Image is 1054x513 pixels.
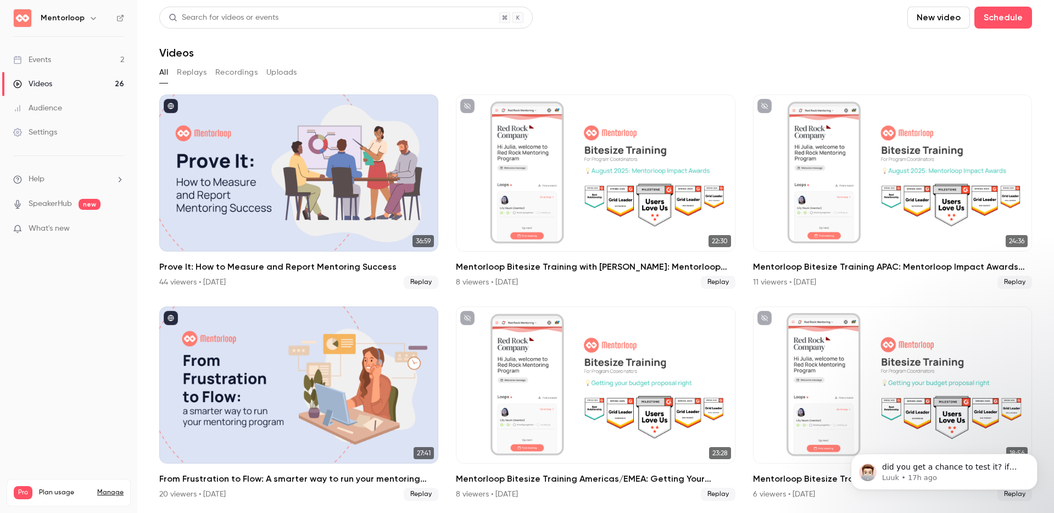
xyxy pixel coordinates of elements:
[974,7,1032,29] button: Schedule
[18,297,171,329] div: did you get a chance to test it? if not, i'm happy to let you try once more of course!
[159,277,226,288] div: 44 viewers • [DATE]
[14,486,32,499] span: Pro
[18,189,171,210] div: super weird you haven't been notified about this
[456,94,735,289] li: Mentorloop Bitesize Training with Kristin: Mentorloop Impact Awards
[13,103,62,114] div: Audience
[18,164,149,175] div: hey there, thanks for reaching out
[29,223,70,235] span: What's new
[7,4,28,25] button: go back
[52,134,181,144] div: <b>Luuk</b> joined the conversation
[456,260,735,274] h2: Mentorloop Bitesize Training with [PERSON_NAME]: Mentorloop Impact Awards
[757,311,772,325] button: unpublished
[9,290,211,360] div: Luuk says…
[215,64,258,81] button: Recordings
[193,4,213,24] div: Close
[9,182,180,217] div: super weird you haven't been notified about this
[709,235,731,247] span: 22:30
[757,99,772,113] button: unpublished
[9,182,211,218] div: Luuk says…
[456,472,735,486] h2: Mentorloop Bitesize Training Americas/EMEA: Getting Your Budget Proposal Right
[460,99,475,113] button: unpublished
[456,306,735,501] li: Mentorloop Bitesize Training Americas/EMEA: Getting Your Budget Proposal Right
[9,88,180,123] div: You will be notified here and by email ([EMAIL_ADDRESS][DOMAIN_NAME])
[29,174,44,185] span: Help
[907,7,970,29] button: New video
[159,306,438,501] a: 27:41From Frustration to Flow: A smarter way to run your mentoring program20 viewers • [DATE]Replay
[159,94,438,289] a: 36:59Prove It: How to Measure and Report Mentoring Success44 viewers • [DATE]Replay
[13,79,52,90] div: Videos
[159,94,438,289] li: Prove It: How to Measure and Report Mentoring Success
[13,127,57,138] div: Settings
[753,277,816,288] div: 11 viewers • [DATE]
[13,54,51,65] div: Events
[460,311,475,325] button: unpublished
[753,94,1032,289] li: Mentorloop Bitesize Training APAC: Mentorloop Impact Awards 2025
[159,260,438,274] h2: Prove It: How to Measure and Report Mentoring Success
[456,277,518,288] div: 8 viewers • [DATE]
[9,290,180,336] div: did you get a chance to test it? if not, i'm happy to let you try once more of course!Luuk • 17h ago
[753,94,1032,289] a: 24:36Mentorloop Bitesize Training APAC: Mentorloop Impact Awards 202511 viewers • [DATE]Replay
[14,9,31,27] img: Mentorloop
[159,489,226,500] div: 20 viewers • [DATE]
[701,276,735,289] span: Replay
[9,157,211,182] div: Luuk says…
[9,88,211,132] div: Operator says…
[753,260,1032,274] h2: Mentorloop Bitesize Training APAC: Mentorloop Impact Awards 2025
[412,235,434,247] span: 36:59
[164,99,178,113] button: published
[79,199,101,210] span: new
[1006,235,1028,247] span: 24:36
[753,306,1032,501] li: Mentorloop Bitesize Training APAC: Getting Your Budget Proposal Right
[753,472,1032,486] h2: Mentorloop Bitesize Training APAC: Getting Your Budget Proposal Right
[169,12,278,24] div: Search for videos or events
[188,355,206,373] button: Send a message…
[97,488,124,497] a: Manage
[456,94,735,289] a: 22:30Mentorloop Bitesize Training with [PERSON_NAME]: Mentorloop Impact Awards8 viewers • [DATE]R...
[159,472,438,486] h2: From Frustration to Flow: A smarter way to run your mentoring program
[172,4,193,25] button: Home
[404,276,438,289] span: Replay
[39,488,91,497] span: Plan usage
[9,254,211,289] div: Luuk says…
[35,360,43,369] button: Gif picker
[20,107,155,115] a: [EMAIL_ADDRESS][DOMAIN_NAME]
[52,360,61,369] button: Upload attachment
[9,218,211,254] div: Luuk says…
[9,218,180,253] div: but indeed, local recording has recently moved out of beta
[53,14,102,25] p: Active 9h ago
[18,95,171,116] div: You will be notified here and by email ( )
[53,5,74,14] h1: Luuk
[164,311,178,325] button: published
[753,306,1032,501] a: 18:56Mentorloop Bitesize Training APAC: Getting Your Budget Proposal Right6 viewers • [DATE]Replay
[159,64,168,81] button: All
[18,225,171,246] div: but indeed, local recording has recently moved out of beta
[159,306,438,501] li: From Frustration to Flow: A smarter way to run your mentoring program
[753,489,815,500] div: 6 viewers • [DATE]
[9,132,211,157] div: Luuk says…
[31,6,49,24] img: Profile image for Luuk
[266,64,297,81] button: Uploads
[701,488,735,501] span: Replay
[456,306,735,501] a: 23:28Mentorloop Bitesize Training Americas/EMEA: Getting Your Budget Proposal Right8 viewers • [D...
[17,360,26,369] button: Emoji picker
[13,174,124,185] li: help-dropdown-opener
[414,447,434,459] span: 27:41
[159,7,1032,506] section: Videos
[834,431,1054,508] iframe: Intercom notifications message
[177,64,207,81] button: Replays
[456,489,518,500] div: 8 viewers • [DATE]
[9,337,210,355] textarea: Message…
[9,254,180,288] div: it's now a yearly-add on, on top of your current billing
[709,447,731,459] span: 23:28
[997,276,1032,289] span: Replay
[38,133,49,144] img: Profile image for Luuk
[29,198,72,210] a: SpeakerHub
[159,46,194,59] h1: Videos
[18,260,171,282] div: it's now a yearly-add on, on top of your current billing
[404,488,438,501] span: Replay
[41,13,85,24] h6: Mentorloop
